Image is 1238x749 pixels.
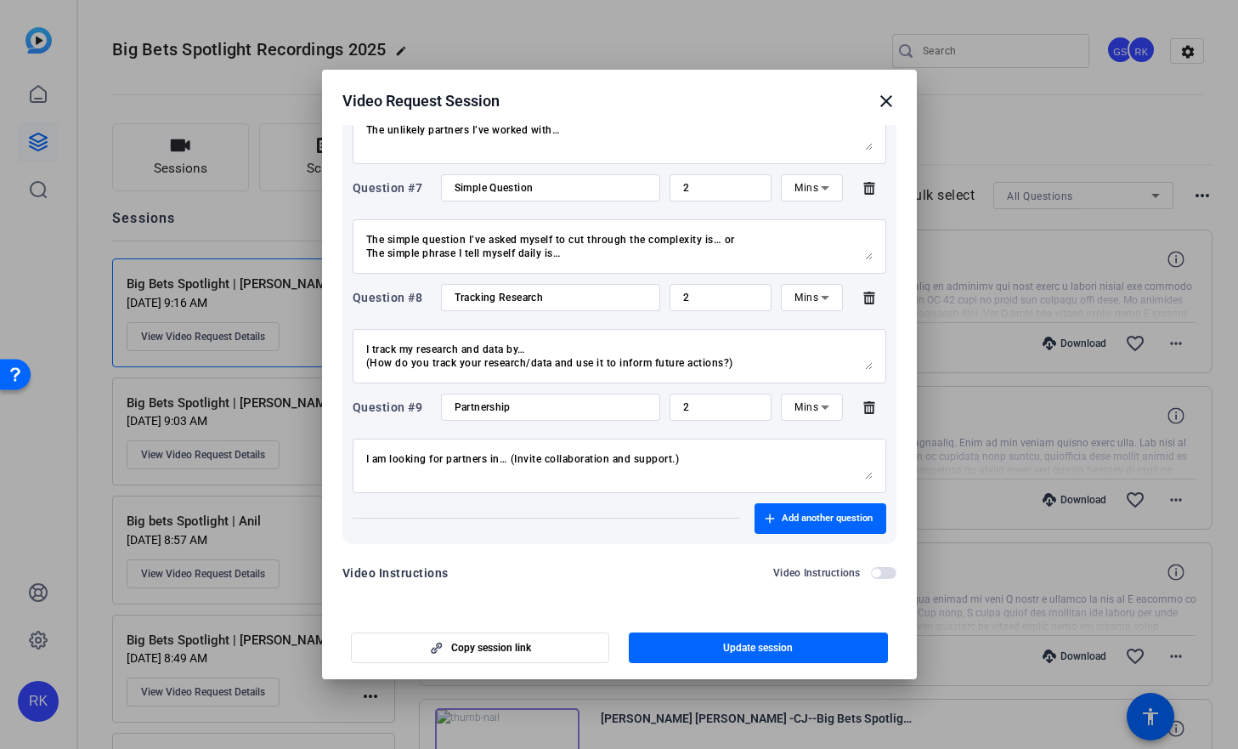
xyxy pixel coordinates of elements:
[876,91,896,111] mat-icon: close
[455,181,647,195] input: Enter your question here
[782,512,873,525] span: Add another question
[683,400,759,414] input: Time
[794,292,818,304] span: Mins
[683,181,759,195] input: Time
[755,503,886,534] button: Add another question
[342,91,896,111] div: Video Request Session
[455,400,647,414] input: Enter your question here
[351,633,610,663] button: Copy session link
[683,291,759,304] input: Time
[794,182,818,194] span: Mins
[773,566,861,580] h2: Video Instructions
[451,641,531,655] span: Copy session link
[353,178,432,198] div: Question #7
[455,291,647,304] input: Enter your question here
[353,397,432,417] div: Question #9
[353,287,432,308] div: Question #8
[342,563,449,583] div: Video Instructions
[794,401,818,413] span: Mins
[723,641,793,655] span: Update session
[629,633,888,663] button: Update session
